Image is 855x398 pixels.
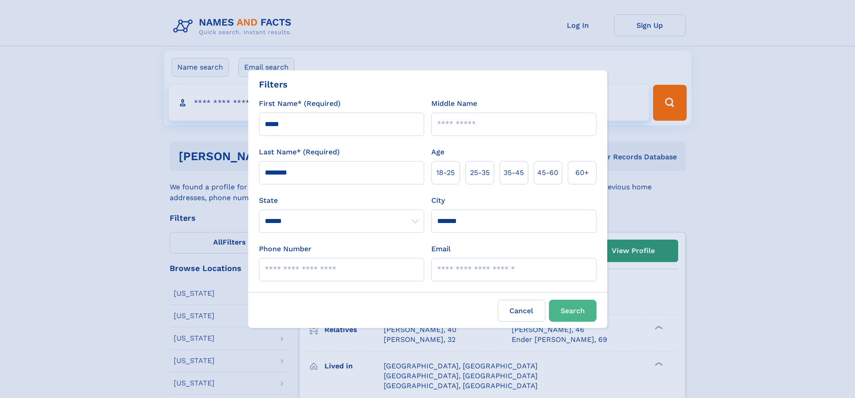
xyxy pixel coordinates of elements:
label: Email [431,244,451,254]
span: 45‑60 [537,167,558,178]
label: Cancel [498,300,545,322]
label: City [431,195,445,206]
label: Age [431,147,444,157]
label: First Name* (Required) [259,98,341,109]
label: Middle Name [431,98,477,109]
label: Last Name* (Required) [259,147,340,157]
span: 35‑45 [504,167,524,178]
label: State [259,195,424,206]
span: 18‑25 [436,167,455,178]
span: 25‑35 [470,167,490,178]
div: Filters [259,78,288,91]
label: Phone Number [259,244,311,254]
button: Search [549,300,596,322]
span: 60+ [575,167,589,178]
